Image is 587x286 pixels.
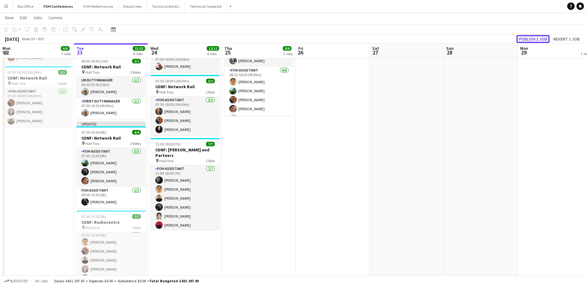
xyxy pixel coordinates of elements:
[58,70,67,75] span: 3/3
[133,51,145,56] div: 4 Jobs
[132,59,141,63] span: 2/2
[34,279,49,283] span: All jobs
[150,51,220,72] app-card-role: Event Duty Manager1/107:30-19:00 (11h30m)[PERSON_NAME]
[132,130,141,135] span: 4/4
[85,141,99,146] span: Hall Two
[224,24,294,116] app-job-card: 08:15-18:00 (9h45m)7/7CONF: HIre Space - PRP Hall One2 RolesFOH Assistant1/108:15-17:45 (9h30m)[P...
[159,90,173,94] span: Hall Two
[185,0,227,12] button: Technical Corporate
[149,279,199,283] span: Total Budgeted £431 297.93
[297,49,303,56] span: 26
[206,142,215,146] span: 7/7
[38,37,45,41] div: BST
[150,45,158,51] span: Wed
[2,75,72,81] h3: CONF: Network Rail
[150,147,220,158] h3: CONF: [PERSON_NAME] and Partners
[283,51,293,56] div: 2 Jobs
[206,79,215,83] span: 3/3
[61,51,71,56] div: 2 Jobs
[224,67,294,133] app-card-role: FOH Assistant6/608:15-18:00 (9h45m)[PERSON_NAME][PERSON_NAME][PERSON_NAME][PERSON_NAME][PERSON_NAME]
[76,121,146,208] app-job-card: Updated07:30-15:30 (8h)4/4CONF: Network Rail Hall Two2 RolesFOH Assistant3/307:30-15:30 (8h)[PERS...
[13,0,39,12] button: Box Office
[58,81,67,86] span: 1 Role
[5,15,14,20] span: View
[155,79,189,83] span: 07:30-18:00 (10h30m)
[33,15,42,20] span: Jobs
[7,70,41,75] span: 07:30-18:00 (10h30m)
[372,45,379,51] span: Sat
[76,98,146,119] app-card-role: Event Duty Manager1/107:00-16:30 (9h30m)[PERSON_NAME]
[132,214,141,219] span: 7/7
[207,46,219,51] span: 12/12
[76,77,146,98] app-card-role: UN Duty Manager1/106:30-07:00 (30m)[PERSON_NAME]
[54,279,199,283] div: Salary £431 297.93 + Expenses £0.00 + Subsistence £0.00 =
[207,51,219,56] div: 4 Jobs
[206,90,215,94] span: 1 Role
[76,49,84,56] span: 23
[3,278,29,284] button: Budgeted
[150,165,220,240] app-card-role: FOH Assistant7/711:00-18:00 (7h)[PERSON_NAME][PERSON_NAME][PERSON_NAME][PERSON_NAME][PERSON_NAME]...
[5,36,19,42] div: [DATE]
[10,279,28,283] span: Budgeted
[2,45,11,51] span: Mon
[150,97,220,136] app-card-role: FOH Assistant3/307:30-18:00 (10h30m)[PERSON_NAME][PERSON_NAME][PERSON_NAME]
[46,14,65,22] a: Comms
[2,66,72,127] app-job-card: 07:30-18:00 (10h30m)3/3CONF: Network Rail Hall Two1 RoleFOH Assistant3/307:30-18:00 (10h30m)[PERS...
[149,49,158,56] span: 24
[150,75,220,136] app-job-card: 07:30-18:00 (10h30m)3/3CONF: Network Rail Hall Two1 RoleFOH Assistant3/307:30-18:00 (10h30m)[PERS...
[85,70,99,75] span: Hall Two
[551,35,582,43] button: Revert 1 job
[118,0,147,12] button: House Crew
[159,158,173,163] span: Hall One
[519,49,528,56] span: 29
[2,88,72,127] app-card-role: FOH Assistant3/307:30-18:00 (10h30m)[PERSON_NAME][PERSON_NAME][PERSON_NAME]
[76,135,146,141] h3: CONF: Network Rail
[133,46,145,51] span: 15/15
[76,121,146,126] div: Updated
[371,49,379,56] span: 27
[81,214,106,219] span: 07:30-15:30 (8h)
[155,142,180,146] span: 11:00-18:00 (7h)
[85,225,99,230] span: Hall One
[147,0,185,12] button: Technical Artistic
[76,148,146,187] app-card-role: FOH Assistant3/307:30-15:30 (8h)[PERSON_NAME][PERSON_NAME][PERSON_NAME]
[445,49,454,56] span: 28
[132,225,141,230] span: 1 Role
[520,45,528,51] span: Mon
[2,49,11,56] span: 22
[130,70,141,75] span: 2 Roles
[17,14,29,22] a: Edit
[130,141,141,146] span: 2 Roles
[11,81,25,86] span: Hall Two
[61,46,70,51] span: 6/6
[49,15,63,20] span: Comms
[20,37,36,41] span: Week 39
[298,45,303,51] span: Fri
[150,138,220,230] app-job-card: 11:00-18:00 (7h)7/7CONF: [PERSON_NAME] and Partners Hall One1 RoleFOH Assistant7/711:00-18:00 (7h...
[223,49,232,56] span: 25
[76,45,84,51] span: Tue
[76,187,146,208] app-card-role: FOH Assistant1/109:30-15:30 (6h)[PERSON_NAME]
[81,59,108,63] span: 06:30-16:30 (10h)
[206,158,215,163] span: 1 Role
[39,0,78,12] button: FOH Conferences
[81,130,106,135] span: 07:30-15:30 (8h)
[150,84,220,89] h3: CONF: Network Rail
[516,35,550,43] button: Publish 1 job
[76,64,146,70] h3: CONF: Network Rail
[20,15,27,20] span: Edit
[283,46,291,51] span: 8/8
[78,0,118,12] button: FOH Performances
[224,45,232,51] span: Thu
[446,45,454,51] span: Sun
[31,14,45,22] a: Jobs
[76,219,146,225] h3: CONF: Radiocentre
[76,50,146,119] app-job-card: In progress06:30-16:30 (10h)2/2CONF: Network Rail Hall Two2 RolesUN Duty Manager1/106:30-07:00 (3...
[2,14,16,22] a: View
